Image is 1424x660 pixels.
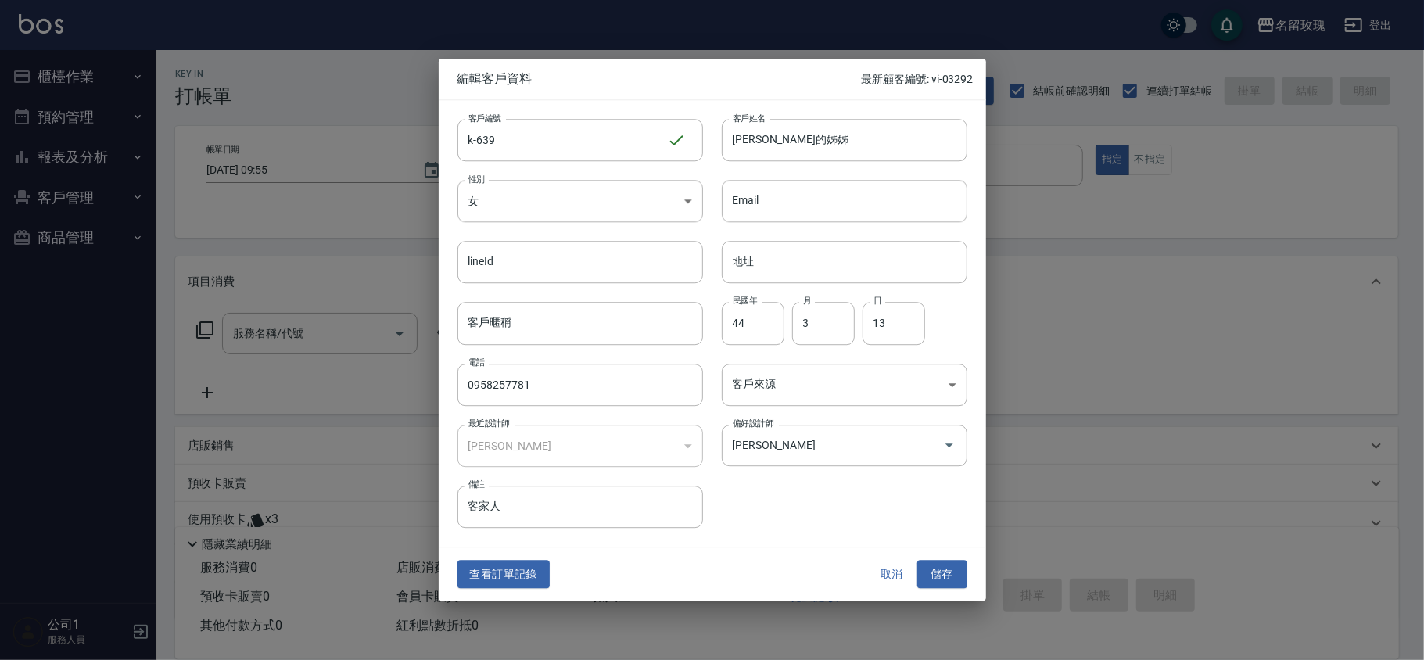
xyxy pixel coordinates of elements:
label: 性別 [468,173,485,185]
div: 女 [457,180,703,222]
label: 日 [873,296,881,307]
label: 月 [803,296,811,307]
button: 查看訂單記錄 [457,560,550,589]
label: 民國年 [733,296,757,307]
label: 客戶姓名 [733,112,766,124]
label: 備註 [468,479,485,490]
label: 客戶編號 [468,112,501,124]
p: 最新顧客編號: vi-03292 [861,71,973,88]
button: Open [937,433,962,458]
button: 取消 [867,560,917,589]
label: 最近設計師 [468,418,509,429]
label: 電話 [468,357,485,368]
div: [PERSON_NAME] [457,425,703,467]
label: 偏好設計師 [733,418,773,429]
span: 編輯客戶資料 [457,71,862,87]
button: 儲存 [917,560,967,589]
